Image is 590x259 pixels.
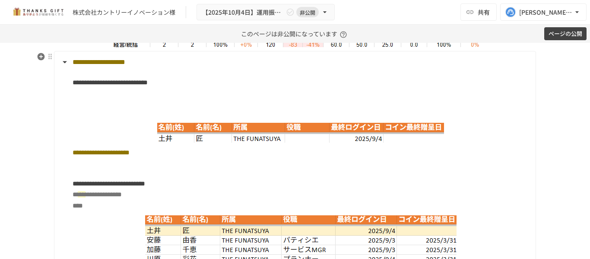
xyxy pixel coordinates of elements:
div: [PERSON_NAME][EMAIL_ADDRESS][DOMAIN_NAME] [519,7,573,18]
img: gO4xwL2sksWvHs2S3VKLVGqKG0o9bBuYhNZBNxQDDhJ [157,123,444,143]
button: ページの公開 [544,27,587,41]
span: 非公開 [296,8,319,17]
span: 共有 [478,7,490,17]
span: 【2025年10月4日】運用振り返りMTG [202,7,284,18]
button: [PERSON_NAME][EMAIL_ADDRESS][DOMAIN_NAME] [500,3,587,21]
p: このページは非公開になっています [241,25,349,43]
img: mMP1OxWUAhQbsRWCurg7vIHe5HqDpP7qZo7fRoNLXQh [10,5,66,19]
button: 【2025年10月4日】運用振り返りMTG非公開 [197,4,335,21]
button: 共有 [460,3,497,21]
div: 株式会社カントリーイノベーション様 [73,8,175,17]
